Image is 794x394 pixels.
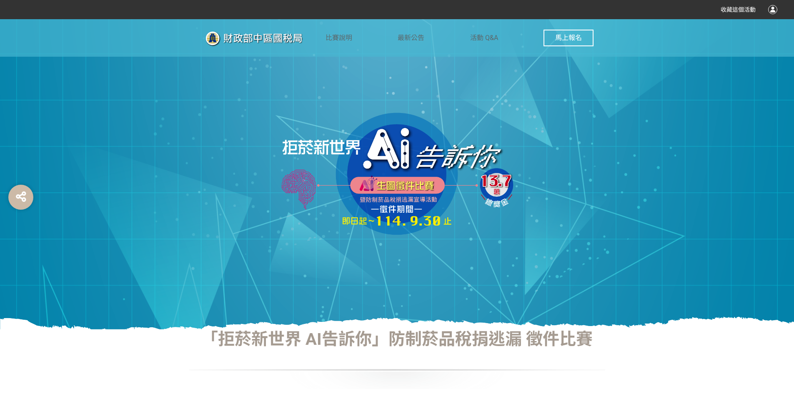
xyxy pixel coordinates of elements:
span: 比賽說明 [326,34,352,42]
a: 最新公告 [398,19,424,57]
span: 收藏這個活動 [721,6,756,13]
a: 比賽說明 [326,19,352,57]
a: 活動 Q&A [470,19,498,57]
img: 「拒菸新世界 AI告訴你」防制菸品稅捐逃漏 徵件比賽 [200,28,326,49]
span: 最新公告 [398,34,424,42]
h1: 「拒菸新世界 AI告訴你」防制菸品稅捐逃漏 徵件比賽 [189,329,606,349]
span: 活動 Q&A [470,34,498,42]
span: 馬上報名 [555,34,582,42]
button: 馬上報名 [544,30,594,46]
img: 「拒菸新世界 AI告訴你」防制菸品稅捐逃漏 徵件比賽 [272,112,522,237]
